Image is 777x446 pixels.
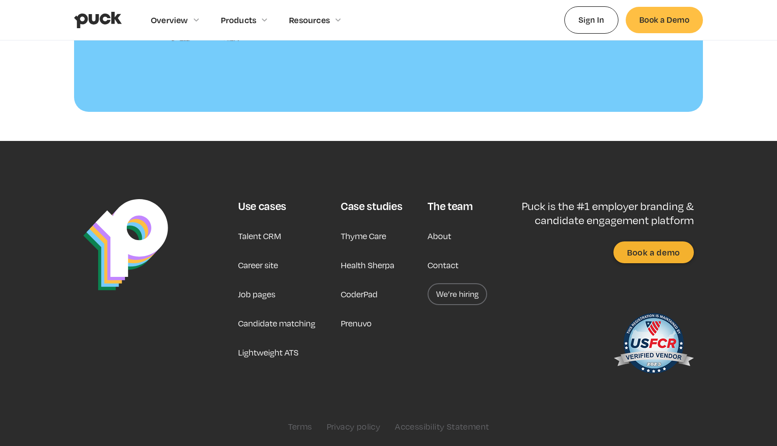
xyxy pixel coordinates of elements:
[288,421,312,431] a: Terms
[289,15,330,25] div: Resources
[395,421,489,431] a: Accessibility Statement
[428,283,487,305] a: We’re hiring
[341,312,372,334] a: Prenuvo
[341,283,378,305] a: CoderPad
[496,199,694,227] p: Puck is the #1 employer branding & candidate engagement platform
[428,199,473,213] div: The team
[613,309,694,381] img: US Federal Contractor Registration System for Award Management Verified Vendor Seal
[341,254,394,276] a: Health Sherpa
[428,254,458,276] a: Contact
[83,199,168,291] img: Puck Logo
[341,199,402,213] div: Case studies
[238,199,286,213] div: Use cases
[238,341,299,363] a: Lightweight ATS
[626,7,703,33] a: Book a Demo
[238,283,275,305] a: Job pages
[151,15,188,25] div: Overview
[238,254,278,276] a: Career site
[341,225,386,247] a: Thyme Care
[428,225,451,247] a: About
[327,421,381,431] a: Privacy policy
[238,225,281,247] a: Talent CRM
[564,6,618,33] a: Sign In
[238,312,315,334] a: Candidate matching
[613,241,694,263] a: Book a demo
[221,15,257,25] div: Products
